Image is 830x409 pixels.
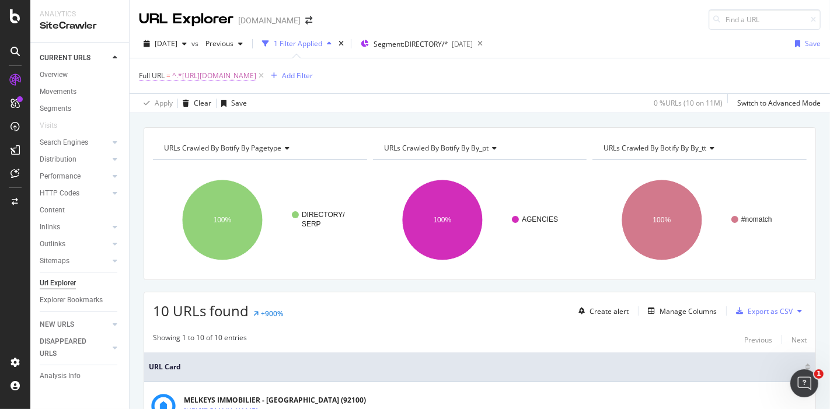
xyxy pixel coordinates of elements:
[733,94,821,113] button: Switch to Advanced Mode
[744,333,772,347] button: Previous
[191,39,201,48] span: vs
[40,120,69,132] a: Visits
[305,16,312,25] div: arrow-right-arrow-left
[149,362,802,372] span: URL Card
[790,369,818,397] iframe: Intercom live chat
[194,98,211,108] div: Clear
[790,34,821,53] button: Save
[40,69,121,81] a: Overview
[238,15,301,26] div: [DOMAIN_NAME]
[178,94,211,113] button: Clear
[139,9,233,29] div: URL Explorer
[40,294,121,306] a: Explorer Bookmarks
[592,169,803,271] svg: A chart.
[153,333,247,347] div: Showing 1 to 10 of 10 entries
[139,94,173,113] button: Apply
[302,211,345,219] text: DIRECTORY/
[452,39,473,49] div: [DATE]
[40,153,76,166] div: Distribution
[356,34,473,53] button: Segment:DIRECTORY/*[DATE]
[40,137,109,149] a: Search Engines
[217,94,247,113] button: Save
[139,71,165,81] span: Full URL
[40,238,65,250] div: Outlinks
[40,277,121,289] a: Url Explorer
[257,34,336,53] button: 1 Filter Applied
[373,169,584,271] svg: A chart.
[40,19,120,33] div: SiteCrawler
[153,301,249,320] span: 10 URLs found
[574,302,629,320] button: Create alert
[604,143,706,153] span: URLs Crawled By Botify By by_tt
[336,38,346,50] div: times
[40,52,90,64] div: CURRENT URLS
[40,187,79,200] div: HTTP Codes
[40,137,88,149] div: Search Engines
[162,139,357,158] h4: URLs Crawled By Botify By pagetype
[40,370,121,382] a: Analysis Info
[40,170,109,183] a: Performance
[201,39,233,48] span: Previous
[384,143,489,153] span: URLs Crawled By Botify By by_pt
[40,187,109,200] a: HTTP Codes
[40,86,76,98] div: Movements
[643,304,717,318] button: Manage Columns
[153,169,364,271] svg: A chart.
[231,98,247,108] div: Save
[274,39,322,48] div: 1 Filter Applied
[653,216,671,224] text: 100%
[590,306,629,316] div: Create alert
[741,215,772,223] text: #nomatch
[164,143,281,153] span: URLs Crawled By Botify By pagetype
[40,238,109,250] a: Outlinks
[791,333,807,347] button: Next
[40,86,121,98] a: Movements
[744,335,772,345] div: Previous
[40,69,68,81] div: Overview
[40,120,57,132] div: Visits
[654,98,723,108] div: 0 % URLs ( 10 on 11M )
[737,98,821,108] div: Switch to Advanced Mode
[282,71,313,81] div: Add Filter
[266,69,313,83] button: Add Filter
[40,204,65,216] div: Content
[139,34,191,53] button: [DATE]
[302,220,321,228] text: SERP
[155,39,177,48] span: 2025 Aug. 1st
[40,103,121,115] a: Segments
[201,34,247,53] button: Previous
[40,52,109,64] a: CURRENT URLS
[374,39,448,49] span: Segment: DIRECTORY/*
[748,306,793,316] div: Export as CSV
[40,335,99,360] div: DISAPPEARED URLS
[601,139,796,158] h4: URLs Crawled By Botify By by_tt
[40,170,81,183] div: Performance
[40,153,109,166] a: Distribution
[40,103,71,115] div: Segments
[805,39,821,48] div: Save
[40,255,109,267] a: Sitemaps
[814,369,824,379] span: 1
[40,9,120,19] div: Analytics
[214,216,232,224] text: 100%
[40,335,109,360] a: DISAPPEARED URLS
[731,302,793,320] button: Export as CSV
[382,139,577,158] h4: URLs Crawled By Botify By by_pt
[40,204,121,216] a: Content
[40,255,69,267] div: Sitemaps
[172,68,256,84] span: ^.*[URL][DOMAIN_NAME]
[709,9,821,30] input: Find a URL
[40,221,109,233] a: Inlinks
[40,319,109,331] a: NEW URLS
[40,319,74,331] div: NEW URLS
[184,395,366,405] div: MELKEYS IMMOBILIER - [GEOGRAPHIC_DATA] (92100)
[791,335,807,345] div: Next
[40,294,103,306] div: Explorer Bookmarks
[660,306,717,316] div: Manage Columns
[166,71,170,81] span: =
[40,221,60,233] div: Inlinks
[40,277,76,289] div: Url Explorer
